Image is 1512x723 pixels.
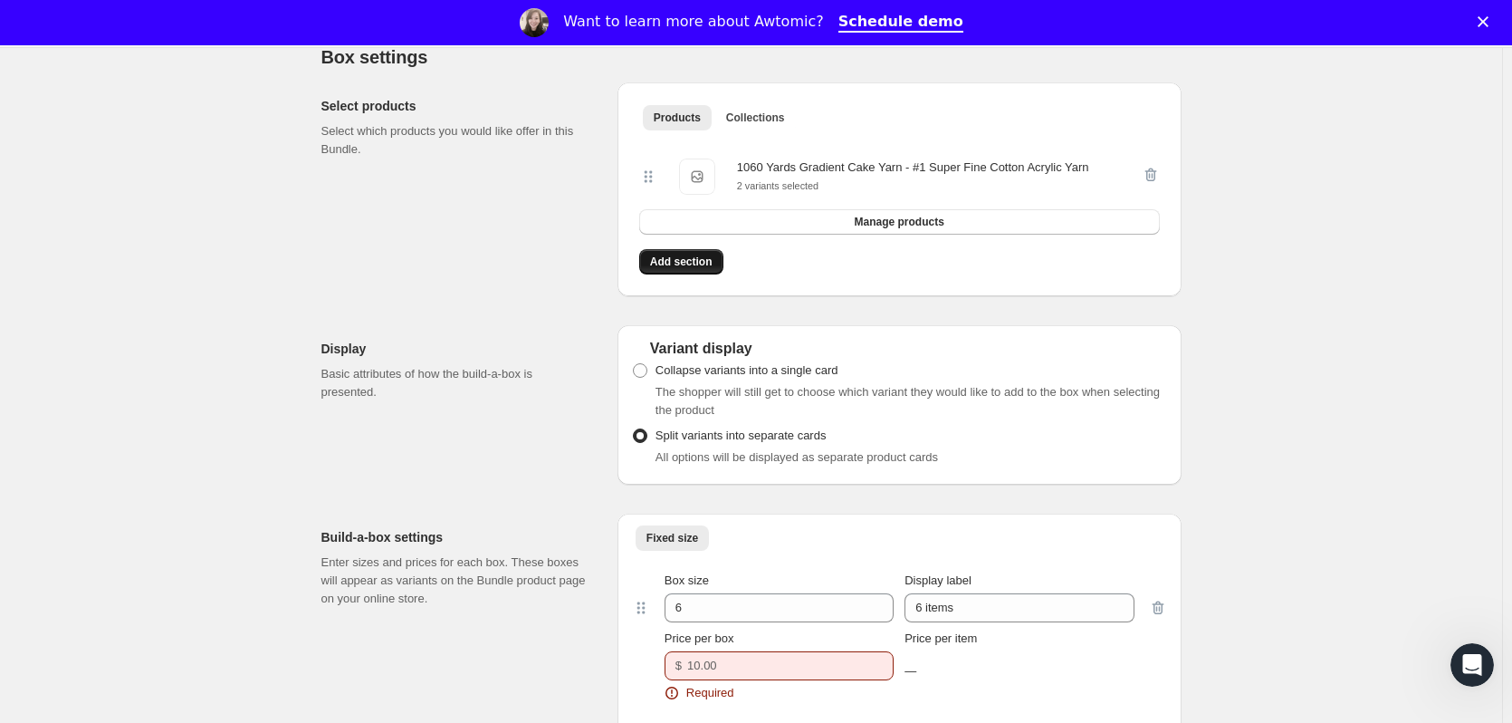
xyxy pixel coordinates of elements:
[656,363,838,377] span: Collapse variants into a single card
[904,574,971,587] span: Display label
[646,531,698,545] span: Fixed size
[838,13,963,33] a: Schedule demo
[650,255,713,269] span: Add section
[321,46,1182,68] h2: Box settings
[665,574,709,587] span: Box size
[904,593,1134,622] input: Display label
[656,429,827,442] span: Split variants into separate cards
[632,340,1167,358] div: Variant display
[520,8,549,37] img: Profile image for Emily
[321,340,589,358] h2: Display
[321,97,589,115] h2: Select products
[854,215,943,229] span: Manage products
[1450,643,1494,687] iframe: Intercom live chat
[654,111,701,125] span: Products
[321,365,589,401] p: Basic attributes of how the build-a-box is presented.
[904,662,1134,680] div: —
[726,111,785,125] span: Collections
[321,122,589,159] p: Select which products you would like offer in this Bundle.
[639,249,723,275] button: Add section
[665,593,866,622] input: Box size
[737,159,1089,177] div: 1060 Yards Gradient Cake Yarn - #1 Super Fine Cotton Acrylic Yarn
[1478,16,1496,27] div: Close
[563,13,823,31] div: Want to learn more about Awtomic?
[656,385,1160,417] span: The shopper will still get to choose which variant they would like to add to the box when selecti...
[737,180,818,191] small: 2 variants selected
[665,631,734,645] span: Price per box
[656,450,938,464] span: All options will be displayed as separate product cards
[904,630,1134,648] div: Price per item
[321,528,589,546] h2: Build-a-box settings
[687,651,866,680] input: 10.00
[321,554,589,608] p: Enter sizes and prices for each box. These boxes will appear as variants on the Bundle product pa...
[639,209,1160,235] button: Manage products
[675,659,682,672] span: $
[686,684,734,702] span: Required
